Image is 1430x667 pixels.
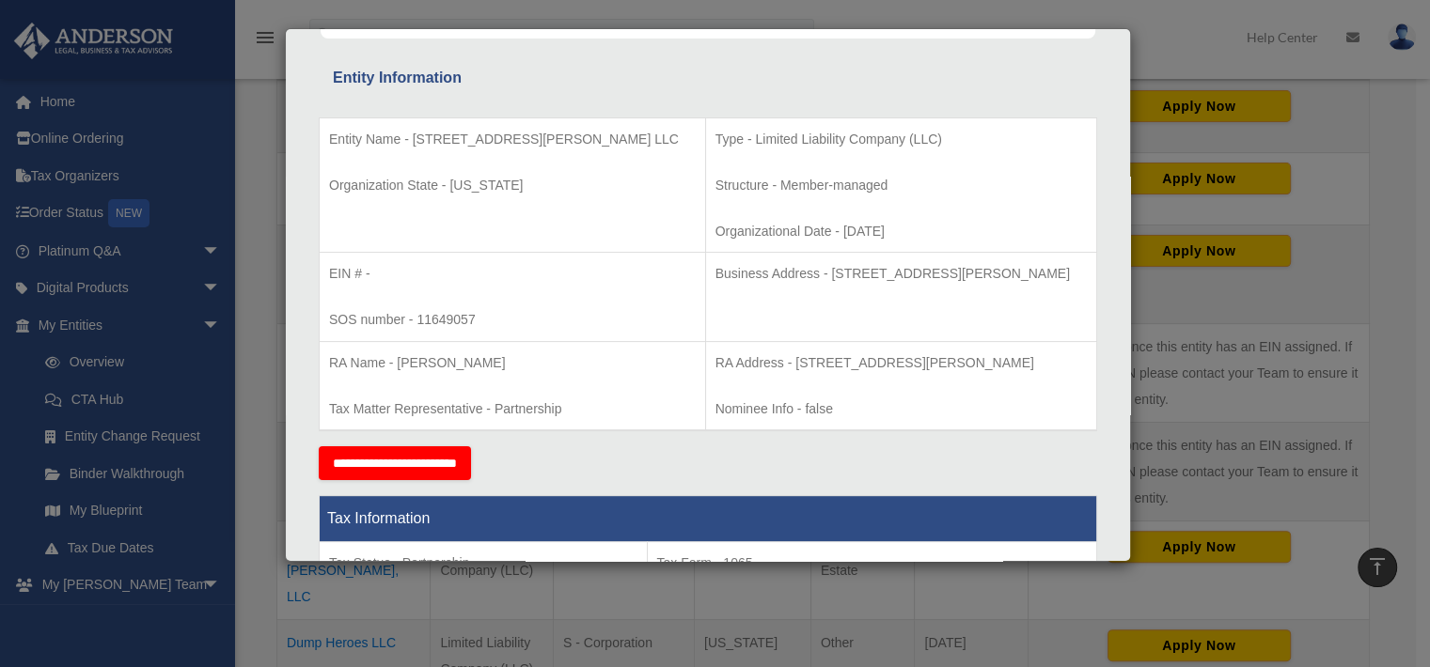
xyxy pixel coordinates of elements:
th: Tax Information [320,496,1097,542]
p: Nominee Info - false [715,397,1087,421]
p: Organization State - [US_STATE] [329,174,696,197]
p: Business Address - [STREET_ADDRESS][PERSON_NAME] [715,262,1087,286]
p: EIN # - [329,262,696,286]
p: Type - Limited Liability Company (LLC) [715,128,1087,151]
p: Entity Name - [STREET_ADDRESS][PERSON_NAME] LLC [329,128,696,151]
p: SOS number - 11649057 [329,308,696,332]
p: Structure - Member-managed [715,174,1087,197]
p: Tax Form - 1065 [657,551,1087,575]
p: RA Address - [STREET_ADDRESS][PERSON_NAME] [715,351,1087,375]
div: Entity Information [333,65,1083,91]
p: RA Name - [PERSON_NAME] [329,351,696,375]
p: Tax Status - Partnership [329,551,637,575]
p: Tax Matter Representative - Partnership [329,397,696,421]
p: Organizational Date - [DATE] [715,220,1087,243]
